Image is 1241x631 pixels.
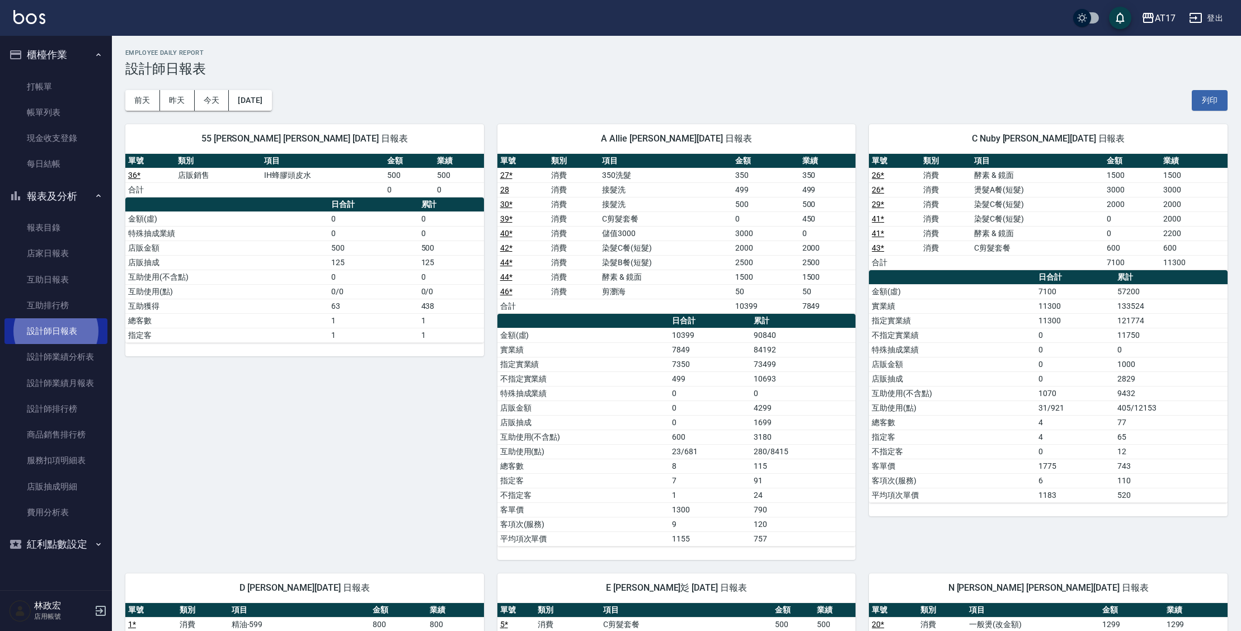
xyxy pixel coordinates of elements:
[869,328,1036,342] td: 不指定實業績
[669,459,751,473] td: 8
[1115,430,1228,444] td: 65
[1115,313,1228,328] td: 121774
[4,474,107,500] a: 店販抽成明細
[732,241,800,255] td: 2000
[497,154,548,168] th: 單號
[669,473,751,488] td: 7
[732,182,800,197] td: 499
[370,603,427,618] th: 金額
[4,396,107,422] a: 設計師排行榜
[125,270,328,284] td: 互助使用(不含點)
[4,100,107,125] a: 帳單列表
[1036,313,1115,328] td: 11300
[125,255,328,270] td: 店販抽成
[1115,284,1228,299] td: 57200
[125,49,1228,56] h2: Employee Daily Report
[599,168,732,182] td: 350洗髮
[4,215,107,241] a: 報表目錄
[4,241,107,266] a: 店家日報表
[599,197,732,211] td: 接髮洗
[4,151,107,177] a: 每日結帳
[882,582,1214,594] span: N [PERSON_NAME] [PERSON_NAME][DATE] 日報表
[419,299,484,313] td: 438
[1160,211,1228,226] td: 2000
[1115,473,1228,488] td: 110
[869,386,1036,401] td: 互助使用(不含點)
[497,371,670,386] td: 不指定實業績
[125,90,160,111] button: 前天
[800,270,856,284] td: 1500
[125,241,328,255] td: 店販金額
[869,313,1036,328] td: 指定實業績
[1115,342,1228,357] td: 0
[497,459,670,473] td: 總客數
[4,422,107,448] a: 商品銷售排行榜
[1036,328,1115,342] td: 0
[869,603,918,618] th: 單號
[4,530,107,559] button: 紅利點數設定
[800,154,856,168] th: 業績
[1036,488,1115,502] td: 1183
[751,386,855,401] td: 0
[419,284,484,299] td: 0/0
[125,313,328,328] td: 總客數
[918,603,966,618] th: 類別
[751,328,855,342] td: 90840
[261,168,384,182] td: IH蜂膠頭皮水
[1115,386,1228,401] td: 9432
[751,459,855,473] td: 115
[1036,342,1115,357] td: 0
[419,226,484,241] td: 0
[732,154,800,168] th: 金額
[328,328,418,342] td: 1
[419,211,484,226] td: 0
[125,154,175,168] th: 單號
[669,357,751,371] td: 7350
[599,211,732,226] td: C剪髮套餐
[1104,197,1160,211] td: 2000
[869,444,1036,459] td: 不指定客
[1160,197,1228,211] td: 2000
[1160,182,1228,197] td: 3000
[427,603,484,618] th: 業績
[1115,328,1228,342] td: 11750
[419,197,484,212] th: 累計
[600,603,772,618] th: 項目
[125,197,484,343] table: a dense table
[548,154,599,168] th: 類別
[125,299,328,313] td: 互助獲得
[1036,299,1115,313] td: 11300
[966,603,1099,618] th: 項目
[1036,444,1115,459] td: 0
[751,430,855,444] td: 3180
[139,582,471,594] span: D [PERSON_NAME][DATE] 日報表
[669,430,751,444] td: 600
[599,255,732,270] td: 染髮B餐(短髮)
[497,430,670,444] td: 互助使用(不含點)
[434,168,484,182] td: 500
[971,197,1104,211] td: 染髮C餐(短髮)
[920,168,971,182] td: 消費
[497,603,535,618] th: 單號
[548,168,599,182] td: 消費
[1099,603,1163,618] th: 金額
[4,182,107,211] button: 報表及分析
[800,255,856,270] td: 2500
[732,168,800,182] td: 350
[920,197,971,211] td: 消費
[125,328,328,342] td: 指定客
[4,267,107,293] a: 互助日報表
[751,531,855,546] td: 757
[497,314,856,547] table: a dense table
[548,284,599,299] td: 消費
[800,284,856,299] td: 50
[497,357,670,371] td: 指定實業績
[869,154,920,168] th: 單號
[751,357,855,371] td: 73499
[548,211,599,226] td: 消費
[4,318,107,344] a: 設計師日報表
[814,603,856,618] th: 業績
[195,90,229,111] button: 今天
[971,226,1104,241] td: 酵素 & 鏡面
[772,603,814,618] th: 金額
